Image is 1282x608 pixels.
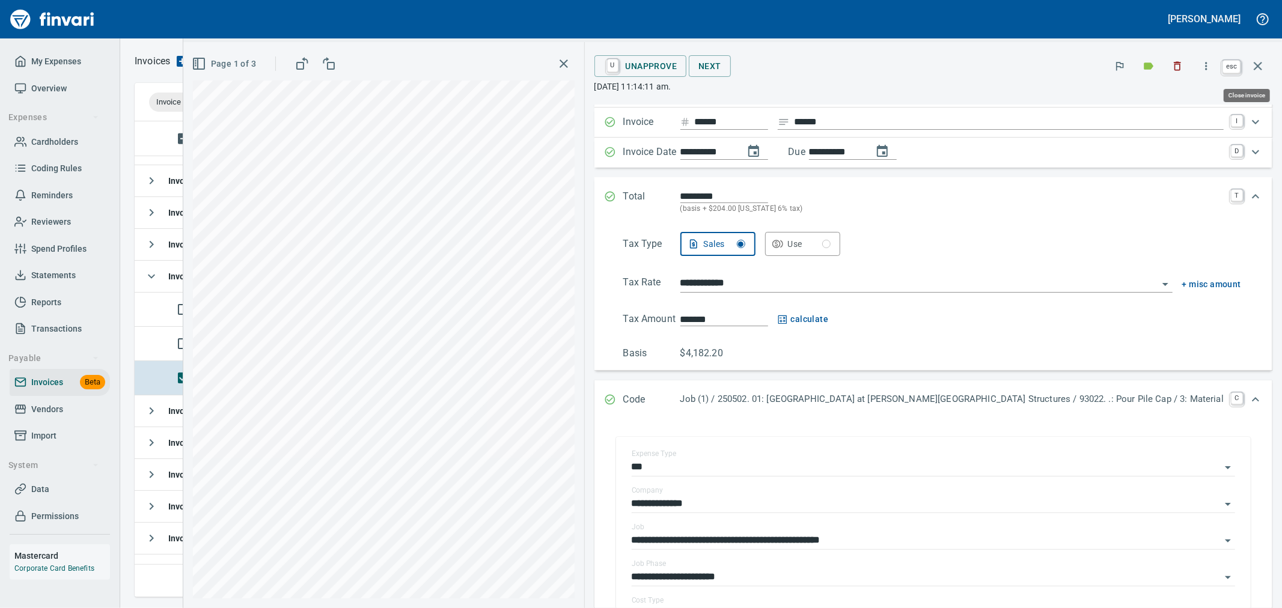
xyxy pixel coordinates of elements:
[1222,60,1241,73] a: esc
[1182,277,1241,292] button: + misc amount
[194,56,256,71] span: Page 1 of 3
[168,272,246,281] span: [DATE]
[689,55,731,78] button: Next
[8,351,99,366] span: Payable
[10,236,110,263] a: Spend Profiles
[14,549,110,562] h6: Mastercard
[168,208,246,217] span: [DATE]
[168,534,246,543] span: [DATE]
[189,53,261,75] button: Page 1 of 3
[8,110,99,125] span: Expenses
[778,116,790,128] svg: Invoice description
[1219,532,1236,549] button: Open
[1231,145,1243,157] a: D
[778,312,829,327] button: calculate
[680,115,690,129] svg: Invoice number
[168,176,221,186] strong: Invoice Date :
[594,81,1272,93] p: [DATE] 11:14:11 am.
[31,54,81,69] span: My Expenses
[168,208,221,217] strong: Invoice Date :
[632,560,666,567] label: Job Phase
[1193,53,1219,79] button: More
[4,454,104,476] button: System
[868,137,897,166] button: change due date
[10,503,110,530] a: Permissions
[31,295,61,310] span: Reports
[623,392,680,408] p: Code
[789,145,846,159] p: Due
[31,482,49,497] span: Data
[623,115,680,130] p: Invoice
[168,406,246,416] span: [DATE]
[1135,53,1162,79] button: Labels
[4,106,104,129] button: Expenses
[168,534,221,543] strong: Invoice Date :
[168,272,221,281] strong: Invoice Date :
[1168,13,1241,25] h5: [PERSON_NAME]
[10,289,110,316] a: Reports
[739,137,768,166] button: change date
[594,108,1272,138] div: Expand
[607,59,618,72] a: U
[10,476,110,503] a: Data
[680,203,1224,215] p: (basis + $204.00 [US_STATE] 6% tax)
[168,438,246,448] span: [DATE]
[1219,569,1236,586] button: Open
[10,396,110,423] a: Vendors
[170,54,194,68] button: Upload an Invoice
[604,56,677,76] span: Unapprove
[1157,276,1174,293] button: Open
[31,188,73,203] span: Reminders
[623,145,680,160] p: Invoice Date
[168,240,221,249] strong: Invoice Date :
[1219,496,1236,512] button: Open
[10,422,110,449] a: Import
[632,597,664,604] label: Cost Type
[10,369,110,396] a: InvoicesBeta
[168,502,246,511] span: [DATE]
[156,97,215,108] span: Invoice Date
[698,59,721,74] span: Next
[623,346,680,360] p: Basis
[680,392,1224,406] p: Job (1) / 250502. 01: [GEOGRAPHIC_DATA] at [PERSON_NAME][GEOGRAPHIC_DATA] Structures / 93022. .: ...
[1165,10,1244,28] button: [PERSON_NAME]
[1231,392,1243,404] a: C
[4,347,104,369] button: Payable
[1231,115,1243,127] a: I
[7,5,97,34] img: Finvari
[623,275,680,293] p: Tax Rate
[594,55,687,77] button: UUnapprove
[704,237,745,252] div: Sales
[168,470,221,479] strong: Invoice Date :
[31,509,79,524] span: Permissions
[31,242,87,257] span: Spend Profiles
[135,54,170,68] p: Invoices
[10,182,110,209] a: Reminders
[8,458,99,473] span: System
[31,81,67,96] span: Overview
[31,402,63,417] span: Vendors
[80,375,105,389] span: Beta
[594,138,1272,168] div: Expand
[1231,189,1243,201] a: T
[623,312,680,327] p: Tax Amount
[680,232,755,256] button: Sales
[168,240,246,249] span: [DATE]
[10,262,110,289] a: Statements
[168,438,221,448] strong: Invoice Date :
[788,237,831,252] div: Use
[135,54,170,68] nav: breadcrumb
[623,189,680,215] p: Total
[31,321,82,336] span: Transactions
[31,268,76,283] span: Statements
[765,232,840,256] button: Use
[10,129,110,156] a: Cardholders
[10,315,110,342] a: Transactions
[168,406,221,416] strong: Invoice Date :
[632,487,663,494] label: Company
[168,470,246,479] span: [DATE]
[168,176,246,186] span: [DATE]
[31,428,56,443] span: Import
